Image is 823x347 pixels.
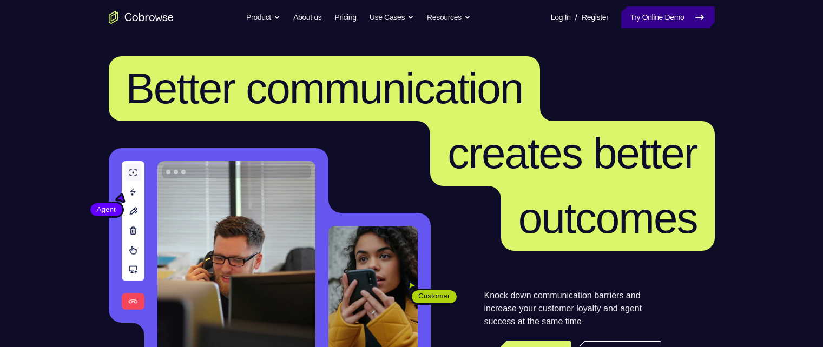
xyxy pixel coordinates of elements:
a: Try Online Demo [621,6,714,28]
a: Register [582,6,608,28]
a: Log In [551,6,571,28]
span: outcomes [518,194,697,242]
button: Use Cases [370,6,414,28]
p: Knock down communication barriers and increase your customer loyalty and agent success at the sam... [484,289,661,328]
span: Better communication [126,64,523,112]
a: Pricing [334,6,356,28]
a: Go to the home page [109,11,174,24]
span: / [575,11,577,24]
a: About us [293,6,321,28]
button: Product [246,6,280,28]
button: Resources [427,6,471,28]
span: creates better [447,129,697,177]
